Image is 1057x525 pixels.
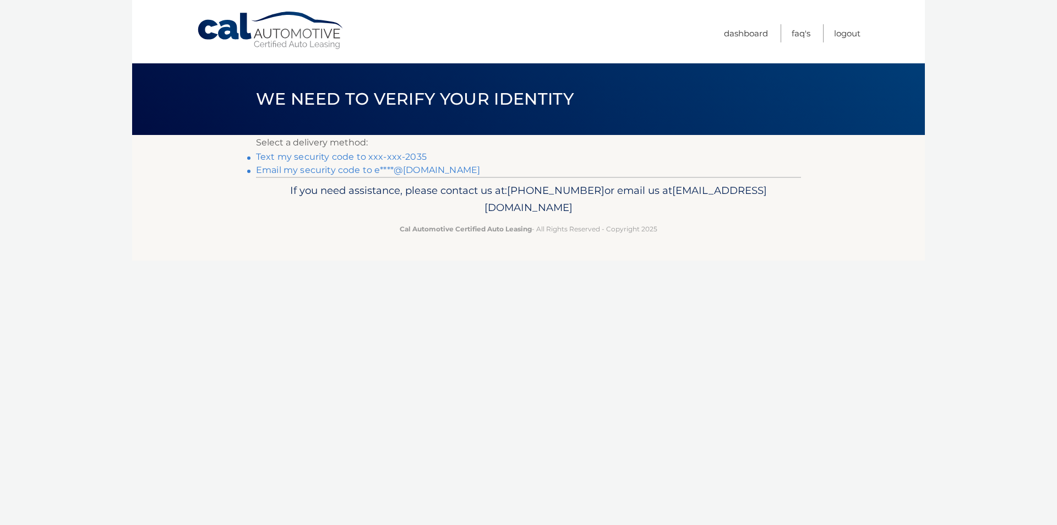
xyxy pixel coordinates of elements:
[256,165,480,175] a: Email my security code to e****@[DOMAIN_NAME]
[256,151,427,162] a: Text my security code to xxx-xxx-2035
[263,223,794,235] p: - All Rights Reserved - Copyright 2025
[834,24,860,42] a: Logout
[256,89,574,109] span: We need to verify your identity
[724,24,768,42] a: Dashboard
[507,184,604,197] span: [PHONE_NUMBER]
[400,225,532,233] strong: Cal Automotive Certified Auto Leasing
[197,11,345,50] a: Cal Automotive
[792,24,810,42] a: FAQ's
[256,135,801,150] p: Select a delivery method:
[263,182,794,217] p: If you need assistance, please contact us at: or email us at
